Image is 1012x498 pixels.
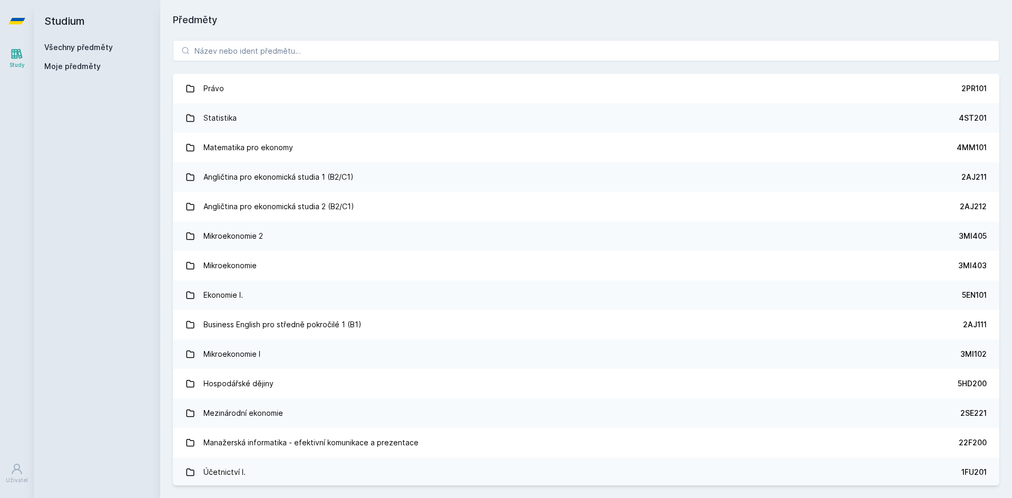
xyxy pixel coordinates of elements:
div: Mikroekonomie [203,255,257,276]
div: Study [9,61,25,69]
a: Všechny předměty [44,43,113,52]
div: 2AJ111 [963,319,987,330]
div: 4MM101 [957,142,987,153]
a: Mikroekonomie I 3MI102 [173,339,999,369]
a: Matematika pro ekonomy 4MM101 [173,133,999,162]
div: 3MI405 [959,231,987,241]
a: Angličtina pro ekonomická studia 1 (B2/C1) 2AJ211 [173,162,999,192]
div: Business English pro středně pokročilé 1 (B1) [203,314,362,335]
h1: Předměty [173,13,999,27]
a: Business English pro středně pokročilé 1 (B1) 2AJ111 [173,310,999,339]
a: Study [2,42,32,74]
div: 2SE221 [960,408,987,418]
div: Manažerská informatika - efektivní komunikace a prezentace [203,432,419,453]
div: 2AJ211 [961,172,987,182]
div: Mezinárodní ekonomie [203,403,283,424]
a: Právo 2PR101 [173,74,999,103]
div: 1FU201 [961,467,987,477]
a: Manažerská informatika - efektivní komunikace a prezentace 22F200 [173,428,999,457]
div: Mikroekonomie I [203,344,260,365]
div: 5EN101 [962,290,987,300]
div: 22F200 [959,437,987,448]
div: 3MI403 [958,260,987,271]
div: Matematika pro ekonomy [203,137,293,158]
div: Ekonomie I. [203,285,243,306]
div: Účetnictví I. [203,462,246,483]
a: Ekonomie I. 5EN101 [173,280,999,310]
a: Mikroekonomie 2 3MI405 [173,221,999,251]
div: 2PR101 [961,83,987,94]
div: Mikroekonomie 2 [203,226,263,247]
div: Právo [203,78,224,99]
div: 5HD200 [958,378,987,389]
div: 4ST201 [959,113,987,123]
a: Hospodářské dějiny 5HD200 [173,369,999,398]
input: Název nebo ident předmětu… [173,40,999,61]
span: Moje předměty [44,61,101,72]
a: Mikroekonomie 3MI403 [173,251,999,280]
div: 2AJ212 [960,201,987,212]
a: Mezinárodní ekonomie 2SE221 [173,398,999,428]
div: Statistika [203,108,237,129]
div: Angličtina pro ekonomická studia 2 (B2/C1) [203,196,354,217]
a: Statistika 4ST201 [173,103,999,133]
div: 3MI102 [960,349,987,359]
a: Uživatel [2,457,32,490]
a: Angličtina pro ekonomická studia 2 (B2/C1) 2AJ212 [173,192,999,221]
div: Hospodářské dějiny [203,373,274,394]
div: Uživatel [6,476,28,484]
a: Účetnictví I. 1FU201 [173,457,999,487]
div: Angličtina pro ekonomická studia 1 (B2/C1) [203,167,354,188]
